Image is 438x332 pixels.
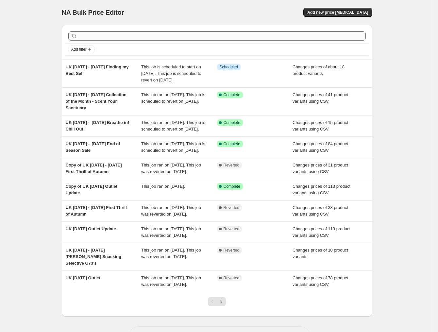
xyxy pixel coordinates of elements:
[68,45,94,53] button: Add filter
[220,64,238,70] span: Scheduled
[293,120,348,131] span: Changes prices of 15 product variants using CSV
[224,275,240,281] span: Reverted
[62,9,124,16] span: NA Bulk Price Editor
[141,141,205,153] span: This job ran on [DATE]. This job is scheduled to revert on [DATE].
[224,248,240,253] span: Reverted
[141,226,201,238] span: This job ran on [DATE]. This job was reverted on [DATE].
[141,120,205,131] span: This job ran on [DATE]. This job is scheduled to revert on [DATE].
[307,10,368,15] span: Add new price [MEDICAL_DATA]
[293,275,348,287] span: Changes prices of 78 product variants using CSV
[293,141,348,153] span: Changes prices of 84 product variants using CSV
[217,297,226,306] button: Next
[303,8,372,17] button: Add new price [MEDICAL_DATA]
[141,163,201,174] span: This job ran on [DATE]. This job was reverted on [DATE].
[66,275,101,280] span: UK [DATE] Outlet
[293,205,348,217] span: Changes prices of 33 product variants using CSV
[224,120,240,125] span: Complete
[208,297,226,306] nav: Pagination
[293,163,348,174] span: Changes prices of 31 product variants using CSV
[66,120,129,131] span: UK [DATE] – [DATE] Breathe in! Chill Out!
[141,275,201,287] span: This job ran on [DATE]. This job was reverted on [DATE].
[66,248,121,266] span: UK [DATE] - [DATE][PERSON_NAME] Snacking Selective G73’s
[141,184,185,189] span: This job ran on [DATE].
[66,163,122,174] span: Copy of UK [DATE] - [DATE] First Thrill of Autumn
[141,64,201,82] span: This job is scheduled to start on [DATE]. This job is scheduled to revert on [DATE].
[66,92,127,110] span: UK [DATE] - [DATE] Collection of the Month - Scent Your Sanctuary
[66,141,120,153] span: UK [DATE] – [DATE] End of Season Sale
[141,92,205,104] span: This job ran on [DATE]. This job is scheduled to revert on [DATE].
[66,205,127,217] span: UK [DATE] - [DATE] First Thrill of Autumn
[66,226,116,231] span: UK [DATE] Outlet Update
[141,248,201,259] span: This job ran on [DATE]. This job was reverted on [DATE].
[293,226,350,238] span: Changes prices of 113 product variants using CSV
[293,248,348,259] span: Changes prices of 10 product variants
[224,163,240,168] span: Reverted
[71,47,87,52] span: Add filter
[224,92,240,97] span: Complete
[224,184,240,189] span: Complete
[293,64,345,76] span: Changes prices of about 18 product variants
[224,141,240,147] span: Complete
[293,92,348,104] span: Changes prices of 41 product variants using CSV
[66,64,129,76] span: UK [DATE] - [DATE] Finding my Best Self
[66,184,118,195] span: Copy of UK [DATE] Outlet Update
[224,226,240,232] span: Reverted
[141,205,201,217] span: This job ran on [DATE]. This job was reverted on [DATE].
[293,184,350,195] span: Changes prices of 113 product variants using CSV
[224,205,240,210] span: Reverted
